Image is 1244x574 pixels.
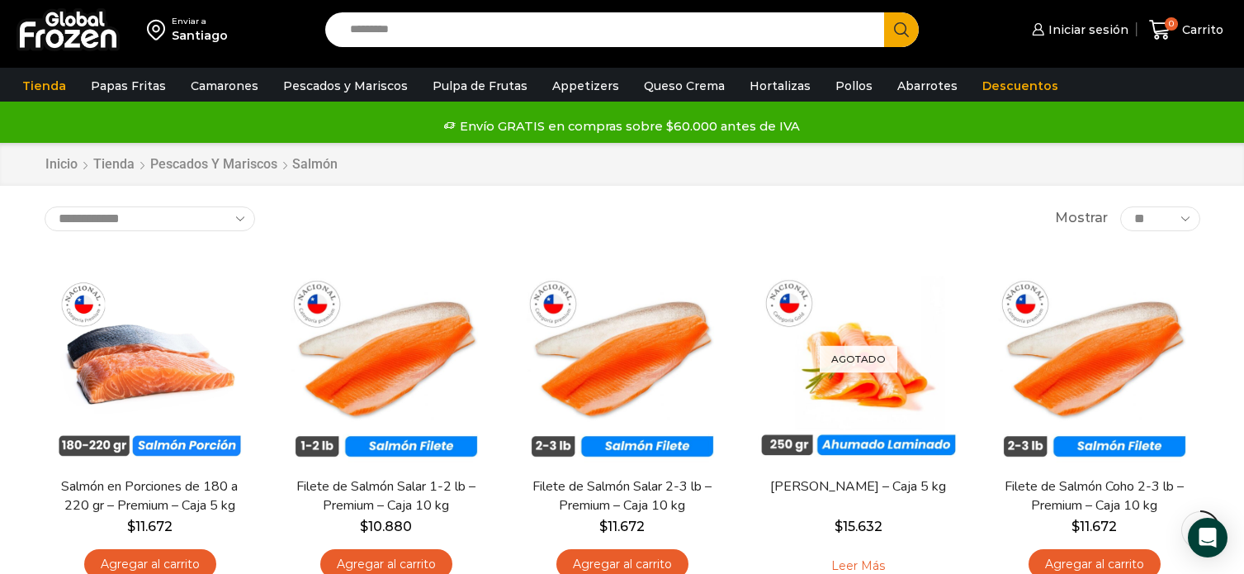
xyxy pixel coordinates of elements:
span: 0 [1165,17,1178,31]
span: Iniciar sesión [1044,21,1128,38]
a: Camarones [182,70,267,102]
a: Salmón en Porciones de 180 a 220 gr – Premium – Caja 5 kg [54,477,244,515]
bdi: 15.632 [835,519,882,534]
a: 0 Carrito [1145,11,1227,50]
bdi: 10.880 [360,519,412,534]
span: $ [127,519,135,534]
select: Pedido de la tienda [45,206,255,231]
a: Queso Crema [636,70,733,102]
a: Hortalizas [741,70,819,102]
div: Santiago [172,27,228,44]
a: Pescados y Mariscos [149,155,278,174]
span: Carrito [1178,21,1223,38]
a: Filete de Salmón Salar 1-2 lb – Premium – Caja 10 kg [291,477,480,515]
img: address-field-icon.svg [147,16,172,44]
nav: Breadcrumb [45,155,338,174]
a: Abarrotes [889,70,966,102]
a: Appetizers [544,70,627,102]
a: Papas Fritas [83,70,174,102]
span: $ [360,519,368,534]
button: Search button [884,12,919,47]
a: Descuentos [974,70,1067,102]
span: Mostrar [1055,209,1108,228]
div: Open Intercom Messenger [1188,518,1227,557]
a: Pulpa de Frutas [424,70,536,102]
a: [PERSON_NAME] – Caja 5 kg [763,477,953,496]
a: Inicio [45,155,78,174]
a: Filete de Salmón Salar 2-3 lb – Premium – Caja 10 kg [527,477,717,515]
bdi: 11.672 [127,519,173,534]
bdi: 11.672 [599,519,645,534]
a: Tienda [14,70,74,102]
span: $ [835,519,843,534]
bdi: 11.672 [1071,519,1117,534]
a: Tienda [92,155,135,174]
a: Filete de Salmón Coho 2-3 lb – Premium – Caja 10 kg [999,477,1189,515]
div: Enviar a [172,16,228,27]
a: Pescados y Mariscos [275,70,416,102]
span: $ [599,519,608,534]
a: Iniciar sesión [1028,13,1128,46]
h1: Salmón [292,156,338,172]
p: Agotado [820,345,897,372]
a: Pollos [827,70,881,102]
span: $ [1071,519,1080,534]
